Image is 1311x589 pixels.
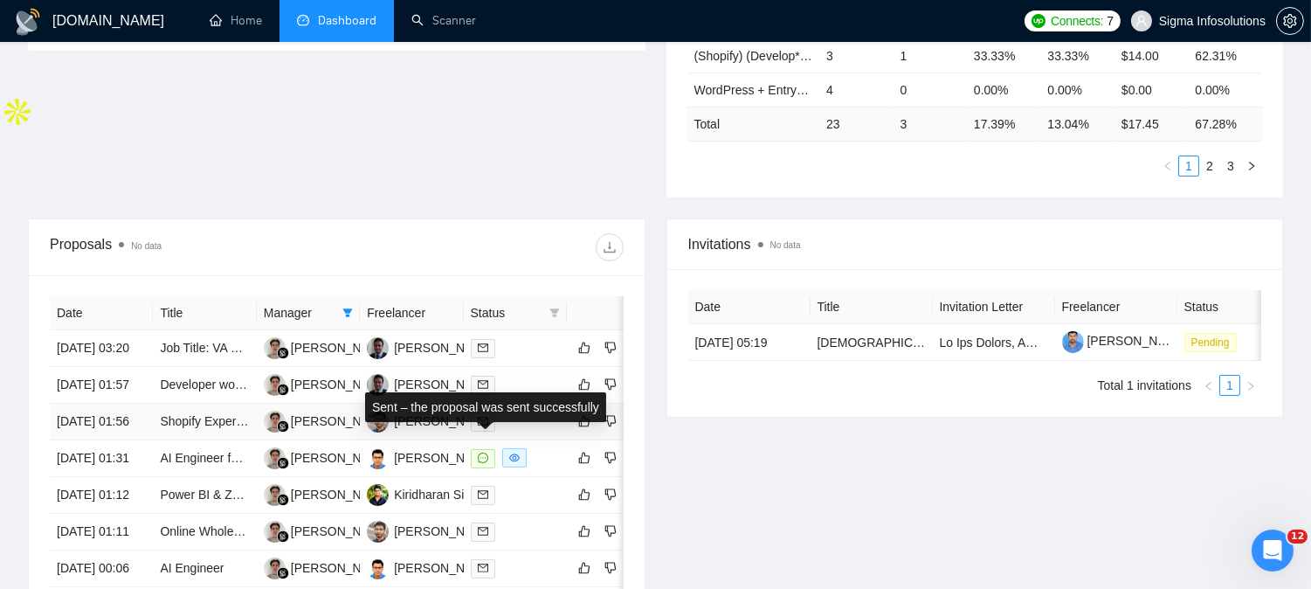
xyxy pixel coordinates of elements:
[160,488,426,502] a: Power BI & Zoho Analytics Dashboard Developer
[277,472,305,484] span: Help
[1198,375,1219,396] li: Previous Page
[153,477,256,514] td: Power BI & Zoho Analytics Dashboard Developer
[160,341,534,355] a: Job Title: VA Needed – Page Generator Pro (WordPress by WP Zinc)
[1204,381,1214,392] span: left
[509,453,520,463] span: eye
[471,303,542,322] span: Status
[367,337,389,359] img: AA
[153,367,256,404] td: Developer work on a wordpress portfolio site
[277,494,289,506] img: gigradar-bm.png
[1198,375,1219,396] button: left
[1240,375,1261,396] button: right
[264,487,391,501] a: RG[PERSON_NAME]
[153,330,256,367] td: Job Title: VA Needed – Page Generator Pro (WordPress by WP Zinc)
[367,374,389,396] img: AA
[893,38,967,73] td: 1
[1055,290,1177,324] th: Freelancer
[574,558,595,579] button: like
[291,448,391,468] div: [PERSON_NAME]
[600,558,621,579] button: dislike
[50,551,153,587] td: [DATE] 00:06
[153,551,256,587] td: AI Engineer
[1178,156,1199,177] li: 1
[291,485,391,504] div: [PERSON_NAME]
[394,375,494,394] div: [PERSON_NAME]
[1252,530,1294,572] iframe: Intercom live chat
[478,453,488,463] span: message
[50,296,153,330] th: Date
[574,447,595,468] button: like
[291,412,391,431] div: [PERSON_NAME]
[38,472,78,484] span: Home
[50,514,153,551] td: [DATE] 01:11
[394,485,487,504] div: Kiridharan Sigma
[819,38,894,73] td: 3
[819,73,894,107] td: 4
[604,561,617,575] span: dislike
[394,338,494,357] div: [PERSON_NAME]
[291,522,391,541] div: [PERSON_NAME]
[300,28,332,59] div: Close
[478,563,488,573] span: mail
[36,357,141,375] span: Search for help
[367,450,494,464] a: BY[PERSON_NAME]
[578,524,590,538] span: like
[811,324,933,361] td: Native Speakers of Arabic – Talent Bench for Future Managed Services Recording Projects
[160,524,559,538] a: Online Wholesale Website Development with POS and Shipping Features
[549,308,560,318] span: filter
[688,233,1262,255] span: Invitations
[291,558,391,578] div: [PERSON_NAME]
[367,487,487,501] a: KSKiridharan Sigma
[478,379,488,390] span: mail
[318,13,376,28] span: Dashboard
[291,338,391,357] div: [PERSON_NAME]
[604,341,617,355] span: dislike
[597,240,623,254] span: download
[153,514,256,551] td: Online Wholesale Website Development with POS and Shipping Features
[160,561,224,575] a: AI Engineer
[35,33,63,61] img: logo
[604,524,617,538] span: dislike
[367,447,389,469] img: BY
[264,377,391,391] a: RG[PERSON_NAME]
[153,296,256,330] th: Title
[1220,156,1241,177] li: 3
[1051,11,1103,31] span: Connects:
[35,124,314,213] p: Hi [EMAIL_ADDRESS][DOMAIN_NAME] 👋
[578,488,590,502] span: like
[277,457,289,469] img: gigradar-bm.png
[933,290,1055,324] th: Invitation Letter
[264,411,286,433] img: RG
[574,484,595,505] button: like
[277,420,289,433] img: gigradar-bm.png
[1221,156,1240,176] a: 3
[811,290,933,324] th: Title
[257,296,360,330] th: Manager
[394,558,494,578] div: [PERSON_NAME]
[1114,73,1189,107] td: $0.00
[365,392,606,422] div: Sent – the proposal was sent successfully
[893,73,967,107] td: 0
[264,558,286,579] img: RG
[25,390,324,440] div: ✅ How To: Connect your agency to [DOMAIN_NAME]
[574,337,595,358] button: like
[1040,73,1114,107] td: 0.00%
[264,340,391,354] a: RG[PERSON_NAME]
[14,8,42,36] img: logo
[50,330,153,367] td: [DATE] 03:20
[578,451,590,465] span: like
[1200,156,1219,176] a: 2
[1062,331,1084,353] img: c1BoFRZ0LuNICaoCPpHs3EfbjUAoV5g2cxUSAolpwSxbLx5QmO0lwfI7y560TyJWYR
[1098,375,1191,396] li: Total 1 invitations
[411,13,476,28] a: searchScanner
[1188,38,1262,73] td: 62.31%
[233,428,349,498] button: Help
[210,13,262,28] a: homeHome
[1276,7,1304,35] button: setting
[1114,38,1189,73] td: $14.00
[1240,375,1261,396] li: Next Page
[596,233,624,261] button: download
[394,522,494,541] div: [PERSON_NAME]
[253,28,288,63] img: Profile image for Dima
[600,337,621,358] button: dislike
